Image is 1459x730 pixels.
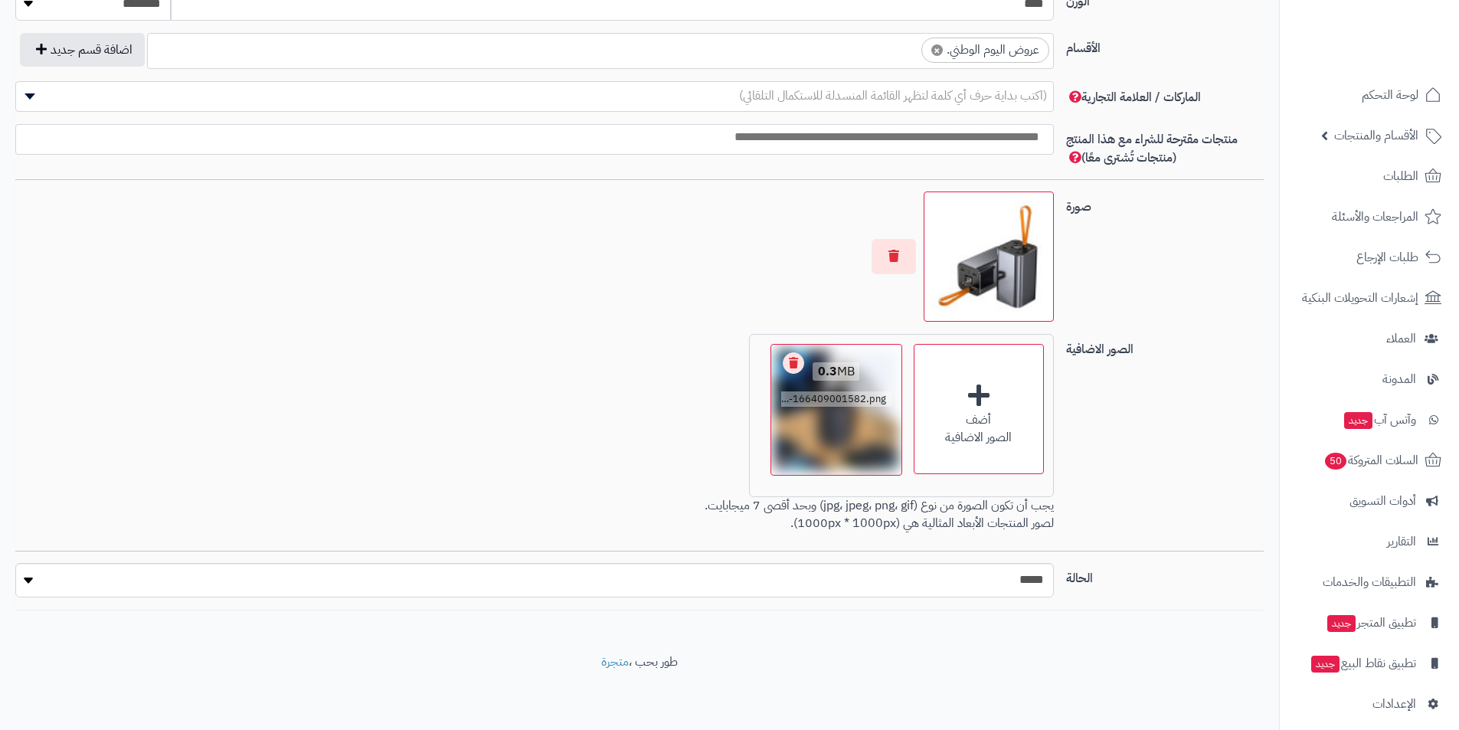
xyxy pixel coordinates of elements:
[1387,531,1416,552] span: التقارير
[1310,653,1416,674] span: تطبيق نقاط البيع
[1289,198,1450,235] a: المراجعات والأسئلة
[1382,368,1416,390] span: المدونة
[1362,84,1418,106] span: لوحة التحكم
[20,33,145,67] button: اضافة قسم جديد
[931,198,1047,315] img: 1760373471-61IgdmsMjxL._UF350,350_QL80_-100x100.jpg
[1066,130,1238,167] span: منتجات مقترحة للشراء مع هذا المنتج (منتجات تُشترى معًا)
[15,497,1054,532] p: يجب أن تكون الصورة من نوع (jpg، jpeg، png، gif) وبحد أقصى 7 ميجابايت. لصور المنتجات الأبعاد المثا...
[1060,33,1270,57] label: الأقسام
[818,362,837,381] strong: 0.3
[1323,450,1418,471] span: السلات المتروكة
[739,87,1047,105] span: (اكتب بداية حرف أي كلمة لتظهر القائمة المنسدلة للاستكمال التلقائي)
[1302,287,1418,309] span: إشعارات التحويلات البنكية
[1289,77,1450,113] a: لوحة التحكم
[1060,563,1270,588] label: الحالة
[774,348,898,472] img: catalog/1760373509154-166409001582.png
[1327,615,1356,632] span: جديد
[1289,645,1450,682] a: تطبيق نقاط البيعجديد
[1060,334,1270,358] label: الصور الاضافية
[1289,158,1450,195] a: الطلبات
[1289,564,1450,601] a: التطبيقات والخدمات
[1383,165,1418,187] span: الطلبات
[931,44,943,56] span: ×
[1334,125,1418,146] span: الأقسام والمنتجات
[921,38,1049,63] li: عروض اليوم الوطني.
[783,352,804,374] a: Remove file
[813,362,859,381] span: MB
[1289,320,1450,357] a: العملاء
[1349,490,1416,512] span: أدوات التسويق
[914,411,1043,429] div: أضف
[1289,361,1450,398] a: المدونة
[1289,401,1450,438] a: وآتس آبجديد
[914,429,1043,447] div: الصور الاضافية
[1343,409,1416,430] span: وآتس آب
[1325,453,1346,470] span: 50
[1289,604,1450,641] a: تطبيق المتجرجديد
[1060,192,1270,216] label: صورة
[1289,280,1450,316] a: إشعارات التحويلات البنكية
[1332,206,1418,228] span: المراجعات والأسئلة
[601,653,629,671] a: متجرة
[1326,612,1416,633] span: تطبيق المتجر
[1289,686,1450,722] a: الإعدادات
[1356,247,1418,268] span: طلبات الإرجاع
[1386,328,1416,349] span: العملاء
[1289,442,1450,479] a: السلات المتروكة50
[1372,693,1416,715] span: الإعدادات
[1311,656,1340,673] span: جديد
[1289,239,1450,276] a: طلبات الإرجاع
[1289,483,1450,519] a: أدوات التسويق
[1289,523,1450,560] a: التقارير
[1066,88,1201,106] span: الماركات / العلامة التجارية
[1344,412,1372,429] span: جديد
[1323,571,1416,593] span: التطبيقات والخدمات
